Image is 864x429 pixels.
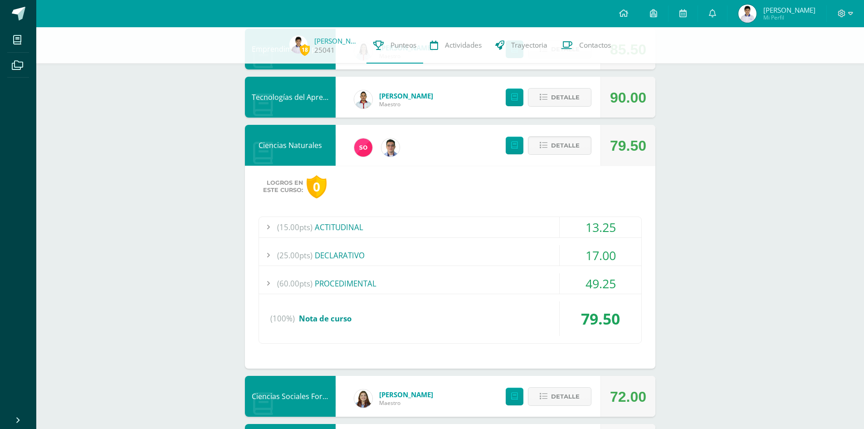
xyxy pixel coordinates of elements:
a: [PERSON_NAME] [379,390,433,399]
div: DECLARATIVO [259,245,641,266]
img: 2c9694ff7bfac5f5943f65b81010a575.png [354,90,372,108]
span: Trayectoria [511,40,547,50]
span: Maestro [379,100,433,108]
span: Actividades [445,40,482,50]
span: [PERSON_NAME] [763,5,815,15]
span: (25.00pts) [277,245,312,266]
div: 79.50 [610,125,646,166]
img: 074080cf5bc733bfb543c5917e2dee20.png [738,5,757,23]
button: Detalle [528,136,591,155]
span: Maestro [379,399,433,407]
a: Trayectoria [488,27,554,64]
span: Logros en este curso: [263,179,303,194]
button: Detalle [528,387,591,406]
span: Punteos [391,40,416,50]
a: [PERSON_NAME] [314,36,360,45]
span: Detalle [551,388,580,405]
div: 13.25 [560,217,641,237]
div: 90.00 [610,77,646,118]
div: Ciencias Naturales [245,125,336,166]
a: 25041 [314,45,335,55]
span: (100%) [270,301,295,336]
span: 18 [300,44,310,55]
span: (15.00pts) [277,217,312,237]
a: [PERSON_NAME] [379,91,433,100]
span: Detalle [551,137,580,154]
span: Contactos [579,40,611,50]
div: ACTITUDINAL [259,217,641,237]
img: 828dc3da83d952870f0c8eb2a42c8d14.png [381,138,400,157]
div: 79.50 [560,301,641,336]
a: Actividades [423,27,488,64]
img: f209912025eb4cc0063bd43b7a978690.png [354,138,372,157]
span: Mi Perfil [763,14,815,21]
span: Nota de curso [299,313,351,324]
div: PROCEDIMENTAL [259,273,641,294]
img: 074080cf5bc733bfb543c5917e2dee20.png [289,35,308,54]
div: 17.00 [560,245,641,266]
a: Contactos [554,27,618,64]
a: Punteos [366,27,423,64]
div: Ciencias Sociales Formación Ciudadana e Interculturalidad [245,376,336,417]
img: 9d377caae0ea79d9f2233f751503500a.png [354,390,372,408]
div: 49.25 [560,273,641,294]
span: Detalle [551,89,580,106]
span: (60.00pts) [277,273,312,294]
div: 0 [307,175,327,198]
button: Detalle [528,88,591,107]
div: Tecnologías del Aprendizaje y la Comunicación [245,77,336,118]
div: 72.00 [610,376,646,417]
